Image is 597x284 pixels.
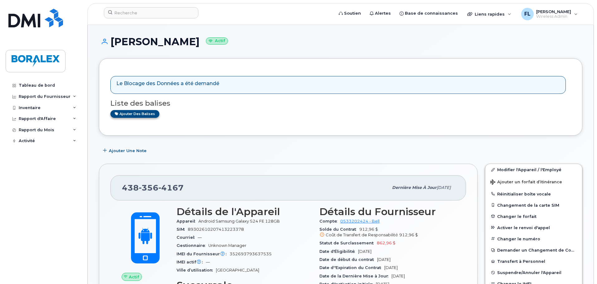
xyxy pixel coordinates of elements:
[99,36,582,47] h1: [PERSON_NAME]
[177,260,206,264] span: IMEI actif
[485,222,582,233] button: Activer le renvoi d'appel
[177,227,188,232] span: SIM
[139,183,158,192] span: 356
[177,219,198,224] span: Appareil
[377,241,396,245] span: 862,96 $
[129,274,139,280] span: Actif
[391,274,405,278] span: [DATE]
[116,80,219,87] p: Le Blocage des Données a été demandé
[319,227,455,238] span: 912,96 $
[358,249,371,254] span: [DATE]
[206,260,210,264] span: —
[110,110,159,118] a: Ajouter des balises
[485,175,582,188] button: Ajouter un forfait d’itinérance
[206,37,228,45] small: Actif
[319,206,455,217] h3: Détails du Fournisseur
[485,233,582,244] button: Changer le numéro
[490,180,562,185] span: Ajouter un forfait d’itinérance
[485,164,582,175] a: Modifier l'Appareil / l'Employé
[177,235,198,240] span: Courriel
[230,252,272,256] span: 352693793637535
[198,235,202,240] span: —
[319,274,391,278] span: Date de la Dernière Mise à Jour
[437,185,451,190] span: [DATE]
[485,267,582,278] button: Suspendre/Annuler l'Appareil
[319,227,359,232] span: Solde du Contrat
[319,265,384,270] span: Date d''Expiration du Contrat
[319,241,377,245] span: Statut de Surclassement
[122,183,184,192] span: 438
[497,214,536,219] span: Changer le forfait
[109,148,147,154] span: Ajouter une Note
[319,219,340,224] span: Compte
[485,256,582,267] button: Transfert à Personnel
[485,200,582,211] button: Changement de la carte SIM
[158,183,184,192] span: 4167
[198,219,280,224] span: Android Samsung Galaxy S24 FE 128GB
[377,257,391,262] span: [DATE]
[399,233,418,237] span: 912,96 $
[340,219,380,224] a: 0533202424 - Bell
[177,268,216,272] span: Ville d’utilisation
[392,185,437,190] span: Dernière mise à jour
[208,243,246,248] span: Unknown Manager
[497,225,550,230] span: Activer le renvoi d'appel
[177,243,208,248] span: Gestionnaire
[177,252,230,256] span: IMEI du Fournisseur
[110,99,571,107] h3: Liste des balises
[188,227,244,232] span: 89302610207413223378
[485,244,582,256] button: Demander un Changement de Compte
[384,265,398,270] span: [DATE]
[485,211,582,222] button: Changer le forfait
[326,233,398,237] span: Coût de Transfert de Responsabilité
[99,145,152,156] button: Ajouter une Note
[319,257,377,262] span: Date de début du contrat
[319,249,358,254] span: Date d'Éligibilité
[485,188,582,200] button: Réinitialiser boîte vocale
[177,206,312,217] h3: Détails de l'Appareil
[216,268,259,272] span: [GEOGRAPHIC_DATA]
[497,270,561,275] span: Suspendre/Annuler l'Appareil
